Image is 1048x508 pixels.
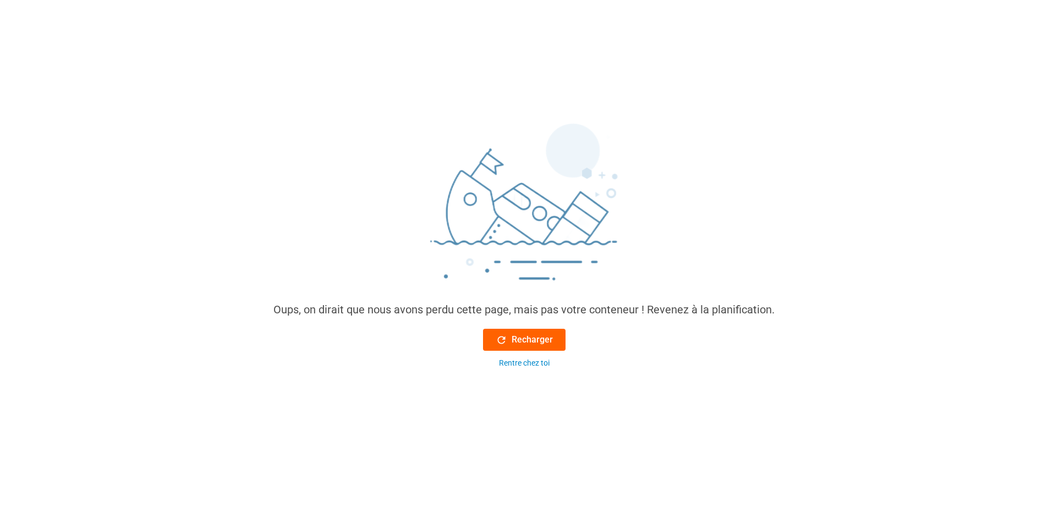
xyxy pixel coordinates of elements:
font: Recharger [512,333,553,346]
div: Rentre chez toi [499,357,550,369]
div: Oups, on dirait que nous avons perdu cette page, mais pas votre conteneur ! Revenez à la planific... [273,301,775,318]
img: sinking_ship.png [359,119,689,301]
button: Rentre chez toi [483,357,566,369]
button: Recharger [483,329,566,351]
